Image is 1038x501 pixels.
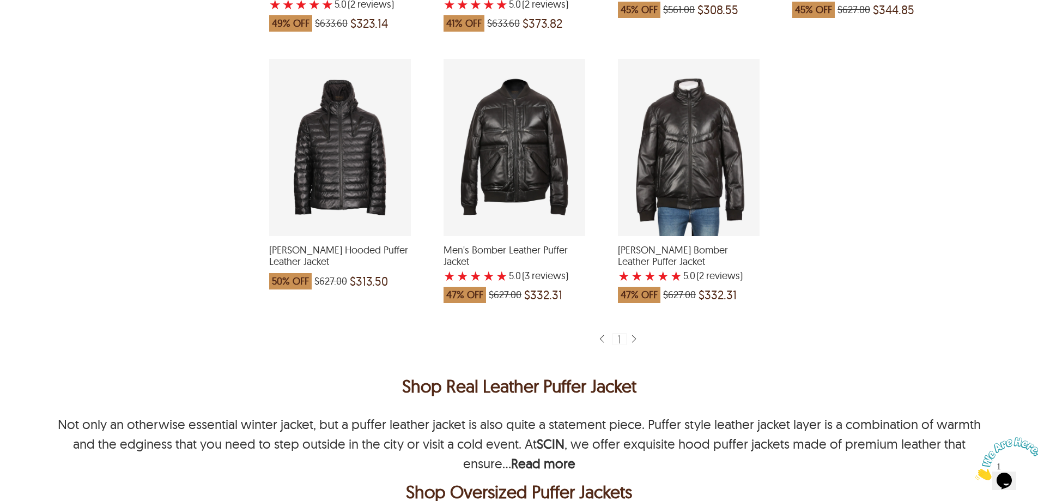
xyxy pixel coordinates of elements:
[524,289,562,300] span: $332.31
[470,270,482,281] label: 3 rating
[612,333,627,345] div: 1
[444,287,486,303] span: 47% OFF
[444,15,484,32] span: 41% OFF
[350,276,388,287] span: $313.50
[522,270,530,281] span: (3
[487,18,520,29] span: $633.60
[837,4,870,15] span: $627.00
[269,229,411,295] a: Logan Hooded Puffer Leather Jacket which was at a price of $627.00, now after discount the price is
[618,270,630,281] label: 1 rating
[696,270,704,281] span: (2
[269,15,312,32] span: 49% OFF
[683,270,695,281] label: 5.0
[629,334,638,345] img: sprite-icon
[618,287,660,303] span: 47% OFF
[444,229,585,309] a: Men's Bomber Leather Puffer Jacket with a 5 Star Rating 3 Product Review which was at a price of ...
[4,4,9,14] span: 1
[511,455,575,472] b: Read more
[663,4,695,15] span: $561.00
[522,270,568,281] span: )
[792,2,835,18] span: 45% OFF
[496,270,508,281] label: 5 rating
[699,289,737,300] span: $332.31
[483,270,495,281] label: 4 rating
[509,270,521,281] label: 5.0
[597,334,606,345] img: sprite-icon
[663,289,696,300] span: $627.00
[269,244,411,268] span: Logan Hooded Puffer Leather Jacket
[873,4,914,15] span: $344.85
[444,244,585,268] span: Men's Bomber Leather Puffer Jacket
[315,18,348,29] span: $633.60
[52,373,986,399] h1: Shop Real Leather Puffer Jacket
[704,270,740,281] span: reviews
[631,270,643,281] label: 2 rating
[314,276,347,287] span: $627.00
[970,433,1038,485] iframe: chat widget
[618,2,660,18] span: 45% OFF
[530,270,566,281] span: reviews
[269,273,312,289] span: 50% OFF
[670,270,682,281] label: 5 rating
[618,244,760,268] span: Owen Bomber Leather Puffer Jacket
[58,416,981,472] p: Not only an otherwise essential winter jacket, but a puffer leather jacket is also quite a statem...
[489,289,521,300] span: $627.00
[444,270,456,281] label: 1 rating
[697,4,738,15] span: $308.55
[457,270,469,281] label: 2 rating
[4,4,72,47] img: Chat attention grabber
[537,436,564,452] a: SCIN
[523,18,562,29] span: $373.82
[350,18,388,29] span: $323.14
[644,270,656,281] label: 3 rating
[696,270,743,281] span: )
[618,229,760,309] a: Owen Bomber Leather Puffer Jacket with a 5 Star Rating 2 Product Review which was at a price of $...
[657,270,669,281] label: 4 rating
